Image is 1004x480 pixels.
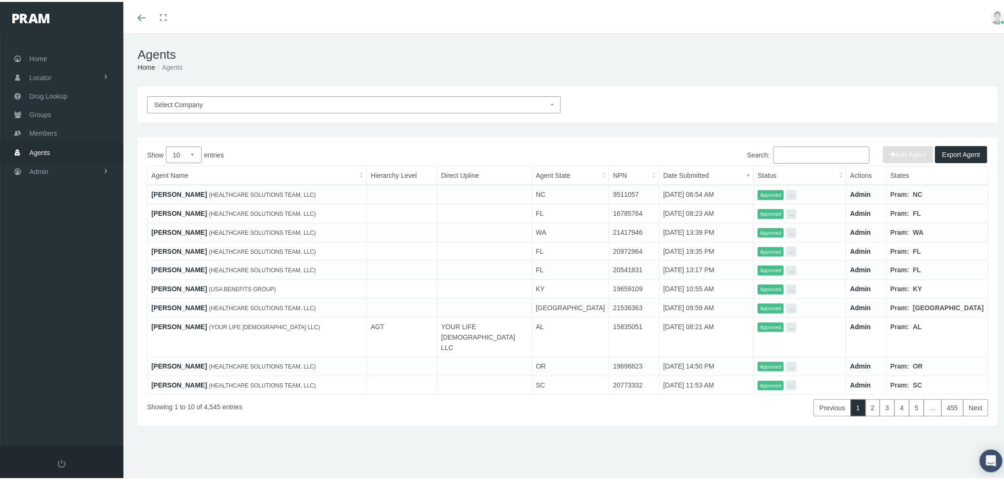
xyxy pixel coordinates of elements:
[660,221,754,240] td: [DATE] 13:39 PM
[758,302,784,312] span: Approved
[154,99,203,107] span: Select Company
[913,189,922,196] b: NC
[609,165,660,184] th: NPN: activate to sort column ascending
[138,46,998,60] h1: Agents
[209,190,316,196] span: (HEALTHCARE SOLUTIONS TEAM, LLC)
[437,165,532,184] th: Direct Upline
[891,264,910,272] b: Pram:
[660,240,754,259] td: [DATE] 19:35 PM
[865,397,881,415] a: 2
[209,361,316,368] span: (HEALTHCARE SOLUTIONS TEAM, LLC)
[913,283,922,291] b: KY
[660,297,754,316] td: [DATE] 09:59 AM
[913,246,921,253] b: FL
[850,227,871,234] a: Admin
[913,208,921,215] b: FL
[846,165,887,184] th: Actions
[660,183,754,202] td: [DATE] 06:54 AM
[151,227,207,234] a: [PERSON_NAME]
[913,302,984,310] b: [GEOGRAPHIC_DATA]
[532,165,609,184] th: Agent State: activate to sort column ascending
[532,315,609,355] td: AL
[886,165,988,184] th: States
[913,360,923,368] b: OR
[532,259,609,278] td: FL
[532,240,609,259] td: FL
[913,227,924,234] b: WA
[609,374,660,393] td: 20773332
[151,302,207,310] a: [PERSON_NAME]
[850,283,871,291] a: Admin
[660,259,754,278] td: [DATE] 13:17 PM
[609,355,660,374] td: 19696823
[29,122,57,140] span: Members
[367,315,437,355] td: AGT
[532,355,609,374] td: OR
[29,142,50,160] span: Agents
[151,264,207,272] a: [PERSON_NAME]
[924,397,942,415] a: …
[883,144,933,161] button: Add Agent
[758,360,784,370] span: Approved
[151,360,207,368] a: [PERSON_NAME]
[151,189,207,196] a: [PERSON_NAME]
[532,221,609,240] td: WA
[209,228,316,234] span: (HEALTHCARE SOLUTIONS TEAM, LLC)
[850,264,871,272] a: Admin
[747,145,870,162] label: Search:
[138,62,155,69] a: Home
[850,379,871,387] a: Admin
[151,321,207,329] a: [PERSON_NAME]
[891,227,910,234] b: Pram:
[151,246,207,253] a: [PERSON_NAME]
[891,321,910,329] b: Pram:
[609,240,660,259] td: 20972964
[609,315,660,355] td: 15835051
[891,189,910,196] b: Pram:
[786,188,797,198] button: ...
[166,145,202,161] select: Showentries
[29,48,47,66] span: Home
[786,360,797,370] button: ...
[151,208,207,215] a: [PERSON_NAME]
[786,264,797,274] button: ...
[850,321,871,329] a: Admin
[209,209,316,215] span: (HEALTHCARE SOLUTIONS TEAM, LLC)
[786,302,797,312] button: ...
[758,188,784,198] span: Approved
[850,189,871,196] a: Admin
[786,226,797,236] button: ...
[980,448,1003,471] div: Open Intercom Messenger
[941,397,964,415] a: 455
[209,380,316,387] span: (HEALTHCARE SOLUTIONS TEAM, LLC)
[786,245,797,255] button: ...
[148,165,367,184] th: Agent Name: activate to sort column ascending
[909,397,924,415] a: 5
[851,397,866,415] a: 1
[850,208,871,215] a: Admin
[758,283,784,293] span: Approved
[29,104,51,122] span: Groups
[609,203,660,222] td: 16785764
[891,302,910,310] b: Pram:
[935,144,987,161] button: Export Agent
[437,315,532,355] td: YOUR LIFE [DEMOGRAPHIC_DATA] LLC
[891,246,910,253] b: Pram:
[609,297,660,316] td: 21536363
[532,278,609,297] td: KY
[786,207,797,217] button: ...
[29,67,52,85] span: Locator
[758,321,784,331] span: Approved
[209,303,316,310] span: (HEALTHCARE SOLUTIONS TEAM, LLC)
[891,283,910,291] b: Pram:
[532,183,609,202] td: NC
[155,60,182,71] li: Agents
[894,397,910,415] a: 4
[850,360,871,368] a: Admin
[773,145,870,162] input: Search:
[850,246,871,253] a: Admin
[963,397,988,415] a: Next
[758,207,784,217] span: Approved
[758,245,784,255] span: Approved
[754,165,846,184] th: Status: activate to sort column ascending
